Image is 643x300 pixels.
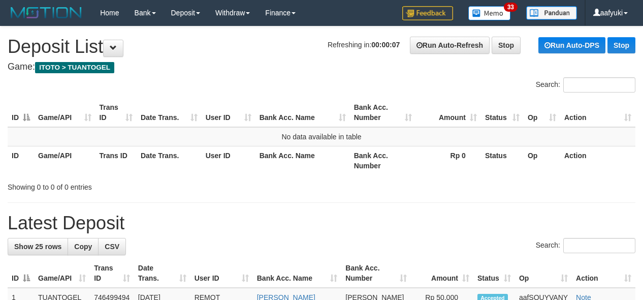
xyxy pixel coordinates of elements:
[524,146,560,175] th: Op
[481,98,524,127] th: Status: activate to sort column ascending
[255,146,350,175] th: Bank Acc. Name
[538,37,605,53] a: Run Auto-DPS
[536,77,635,93] label: Search:
[34,98,95,127] th: Game/API: activate to sort column ascending
[350,146,416,175] th: Bank Acc. Number
[95,98,137,127] th: Trans ID: activate to sort column ascending
[8,62,635,72] h4: Game:
[202,146,255,175] th: User ID
[134,259,190,288] th: Date Trans.: activate to sort column ascending
[137,146,202,175] th: Date Trans.
[416,146,481,175] th: Rp 0
[402,6,453,20] img: Feedback.jpg
[90,259,134,288] th: Trans ID: activate to sort column ascending
[190,259,253,288] th: User ID: activate to sort column ascending
[563,238,635,253] input: Search:
[34,146,95,175] th: Game/API
[98,238,126,255] a: CSV
[137,98,202,127] th: Date Trans.: activate to sort column ascending
[560,146,635,175] th: Action
[524,98,560,127] th: Op: activate to sort column ascending
[35,62,114,73] span: ITOTO > TUANTOGEL
[504,3,518,12] span: 33
[8,146,34,175] th: ID
[8,5,85,20] img: MOTION_logo.png
[34,259,90,288] th: Game/API: activate to sort column ascending
[560,98,635,127] th: Action: activate to sort column ascending
[371,41,400,49] strong: 00:00:07
[8,127,635,146] td: No data available in table
[68,238,99,255] a: Copy
[74,243,92,251] span: Copy
[328,41,400,49] span: Refreshing in:
[515,259,572,288] th: Op: activate to sort column ascending
[473,259,515,288] th: Status: activate to sort column ascending
[563,77,635,93] input: Search:
[95,146,137,175] th: Trans ID
[411,259,473,288] th: Amount: activate to sort column ascending
[8,213,635,233] h1: Latest Deposit
[481,146,524,175] th: Status
[607,37,635,53] a: Stop
[416,98,481,127] th: Amount: activate to sort column ascending
[8,98,34,127] th: ID: activate to sort column descending
[341,259,410,288] th: Bank Acc. Number: activate to sort column ascending
[468,6,511,20] img: Button%20Memo.svg
[536,238,635,253] label: Search:
[350,98,416,127] th: Bank Acc. Number: activate to sort column ascending
[8,238,68,255] a: Show 25 rows
[253,259,342,288] th: Bank Acc. Name: activate to sort column ascending
[255,98,350,127] th: Bank Acc. Name: activate to sort column ascending
[8,178,261,192] div: Showing 0 to 0 of 0 entries
[8,37,635,57] h1: Deposit List
[410,37,490,54] a: Run Auto-Refresh
[202,98,255,127] th: User ID: activate to sort column ascending
[572,259,635,288] th: Action: activate to sort column ascending
[492,37,521,54] a: Stop
[526,6,577,20] img: panduan.png
[105,243,119,251] span: CSV
[14,243,61,251] span: Show 25 rows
